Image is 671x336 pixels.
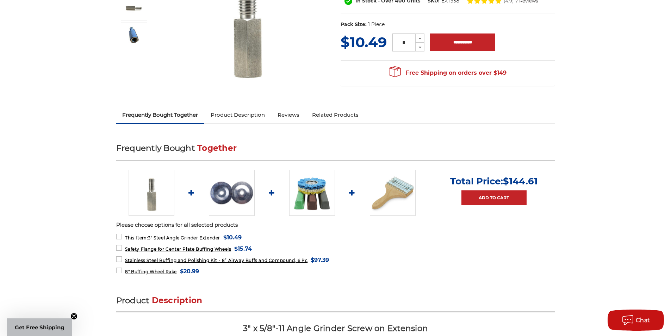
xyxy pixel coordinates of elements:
button: Chat [608,310,664,331]
img: 3" Steel Angle Grinder Extender [129,170,174,216]
span: $10.49 [341,33,387,51]
a: Reviews [271,107,306,123]
span: 3" Steel Angle Grinder Extender [125,235,220,240]
dt: Pack Size: [341,21,367,28]
span: Stainless Steel Buffing and Polishing Kit - 8” Airway Buffs and Compound, 6 Pc [125,258,307,263]
a: Related Products [306,107,365,123]
button: Close teaser [70,313,77,320]
span: Product [116,295,149,305]
a: Add to Cart [461,190,527,205]
img: 3" Steel Angle Grinder Extender [125,26,143,44]
span: Together [197,143,237,153]
a: Frequently Bought Together [116,107,205,123]
span: 3" x 5/8"-11 Angle Grinder Screw on Extension [243,323,428,333]
span: Free Shipping on orders over $149 [389,66,507,80]
span: Frequently Bought [116,143,195,153]
strong: This Item: [125,235,148,240]
span: 8" Buffing Wheel Rake [125,269,177,274]
span: $10.49 [223,233,242,242]
span: Get Free Shipping [15,324,64,331]
span: Description [152,295,203,305]
a: Product Description [204,107,271,123]
span: $20.99 [180,267,199,276]
span: Safety Flange for Center Plate Buffing Wheels [125,246,231,252]
span: $15.74 [234,244,252,253]
div: Get Free ShippingClose teaser [7,318,72,336]
p: Please choose options for all selected products [116,221,555,229]
span: Chat [636,317,650,324]
dd: 1 Piece [368,21,385,28]
p: Total Price: [450,176,538,187]
span: $144.61 [503,176,538,187]
span: $97.39 [311,255,329,265]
